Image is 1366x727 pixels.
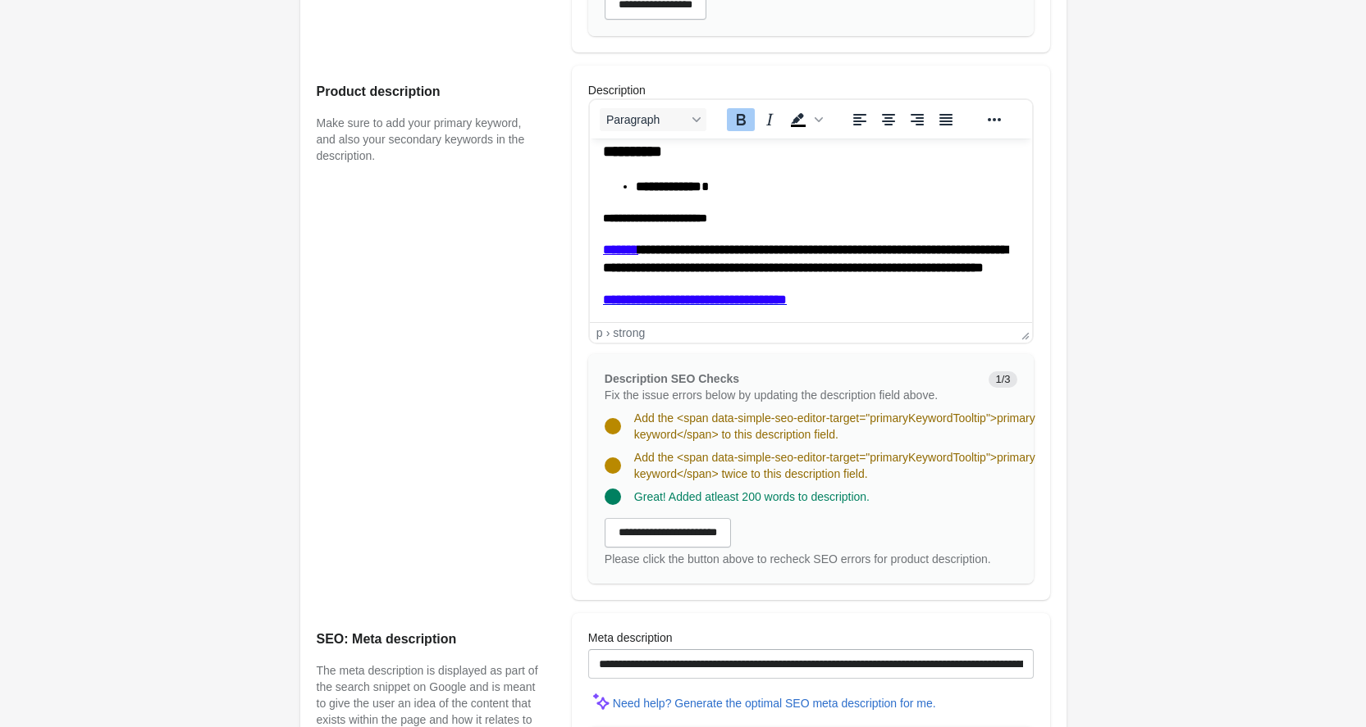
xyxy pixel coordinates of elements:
label: Meta description [588,629,673,646]
span: Description SEO Checks [605,372,739,385]
span: 1/3 [989,371,1017,388]
div: Please click the button above to recheck SEO errors for product description. [605,551,1017,567]
div: Need help? Generate the optimal SEO meta description for me. [613,697,936,710]
div: p [596,326,603,339]
button: Bold [727,108,755,131]
iframe: Rich Text Area [590,139,1032,322]
span: Add the <span data-simple-seo-editor-target="primaryKeywordTooltip">primary keyword</span> to thi... [634,411,1035,441]
div: › [606,326,610,339]
h2: SEO: Meta description [317,629,539,649]
p: Make sure to add your primary keyword, and also your secondary keywords in the description. [317,115,539,164]
img: MagicMinor-0c7ff6cd6e0e39933513fd390ee66b6c2ef63129d1617a7e6fa9320d2ce6cec8.svg [588,688,613,713]
div: Press the Up and Down arrow keys to resize the editor. [1015,323,1032,343]
p: Fix the issue errors below by updating the description field above. [605,387,976,403]
button: Justify [932,108,960,131]
button: Align right [903,108,931,131]
span: Add the <span data-simple-seo-editor-target="primaryKeywordTooltip">primary keyword</span> twice ... [634,451,1035,480]
span: Great! Added atleast 200 words to description. [634,490,870,503]
button: Italic [756,108,784,131]
button: Reveal or hide additional toolbar items [980,108,1008,131]
div: strong [613,326,645,339]
button: Align left [846,108,874,131]
button: Align center [875,108,902,131]
button: Blocks [600,108,706,131]
div: Description [572,66,1050,600]
div: Background color [784,108,825,131]
button: Need help? Generate the optimal SEO meta description for me. [606,688,943,718]
span: Paragraph [606,113,687,126]
h2: Product description [317,82,539,102]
